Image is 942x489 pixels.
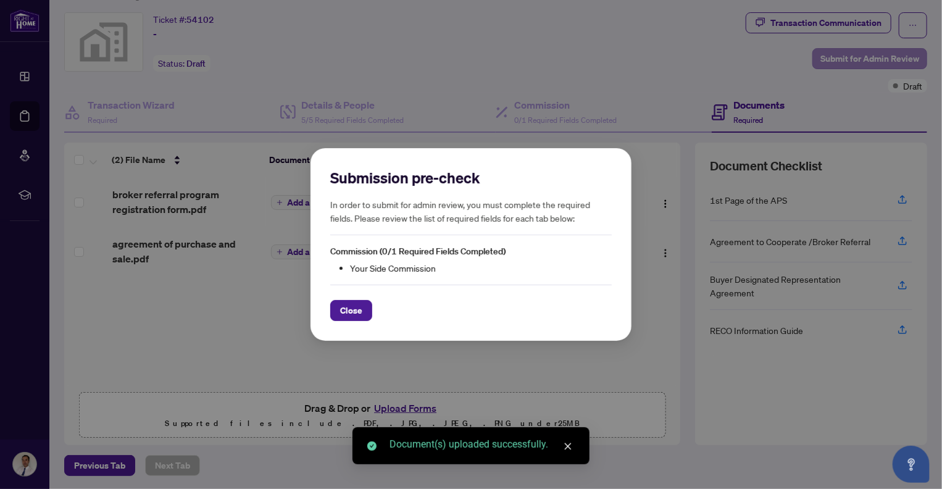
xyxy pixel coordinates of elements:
[350,261,612,275] li: Your Side Commission
[330,168,612,188] h2: Submission pre-check
[367,441,377,451] span: check-circle
[893,446,930,483] button: Open asap
[330,246,506,257] span: Commission (0/1 Required Fields Completed)
[340,301,362,320] span: Close
[564,442,572,451] span: close
[330,300,372,321] button: Close
[561,440,575,453] a: Close
[330,198,612,225] h5: In order to submit for admin review, you must complete the required fields. Please review the lis...
[390,437,575,452] div: Document(s) uploaded successfully.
